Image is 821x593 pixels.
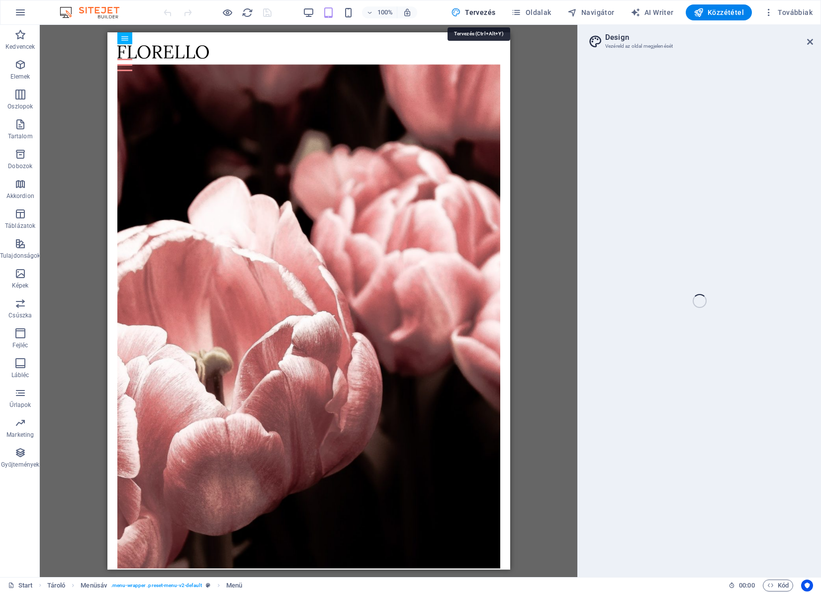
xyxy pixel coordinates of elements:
p: Dobozok [8,162,32,170]
p: Marketing [6,431,34,439]
span: Közzététel [694,7,744,17]
p: Kedvencek [5,43,35,51]
p: Űrlapok [9,401,31,409]
span: Kód [767,580,789,592]
button: Kód [763,580,793,592]
p: Akkordion [6,192,34,200]
span: : [746,582,747,589]
p: Csúszka [8,311,32,319]
button: Oldalak [507,4,555,20]
button: 100% [362,6,397,18]
button: AI Writer [627,4,678,20]
button: reload [241,6,253,18]
button: Kattintson ide az előnézeti módból való kilépéshez és a szerkesztés folytatásához [221,6,233,18]
span: . menu-wrapper .preset-menu-v2-default [111,580,202,592]
i: Weboldal újratöltése [242,7,253,18]
span: AI Writer [631,7,674,17]
p: Fejléc [12,341,28,349]
i: Átméretezés esetén automatikusan beállítja a nagyítási szintet a választott eszköznek megfelelően. [403,8,412,17]
button: Tervezés [447,4,500,20]
button: Továbbiak [760,4,817,20]
p: Oszlopok [7,102,33,110]
button: Usercentrics [801,580,813,592]
nav: breadcrumb [47,580,242,592]
p: Tartalom [8,132,33,140]
span: Tervezés [451,7,496,17]
button: Közzététel [686,4,752,20]
a: Kattintson a kijelölés megszüntetéséhez. Dupla kattintás az oldalak megnyitásához [8,580,33,592]
p: Gyűjtemények [1,461,39,469]
span: Továbbiak [764,7,813,17]
p: Elemek [10,73,30,81]
p: Képek [12,282,29,290]
img: Editor Logo [57,6,132,18]
h6: Munkamenet idő [729,580,755,592]
span: Navigátor [567,7,615,17]
span: Kattintson a kijelöléshez. Dupla kattintás az szerkesztéshez [47,580,66,592]
p: Táblázatok [5,222,35,230]
span: 00 00 [739,580,754,592]
button: Navigátor [563,4,619,20]
h6: 100% [377,6,393,18]
i: Ez az elem egy testreszabható előre beállítás [206,583,210,588]
span: Kattintson a kijelöléshez. Dupla kattintás az szerkesztéshez [81,580,107,592]
p: Lábléc [11,371,29,379]
span: Kattintson a kijelöléshez. Dupla kattintás az szerkesztéshez [226,580,242,592]
span: Oldalak [511,7,551,17]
